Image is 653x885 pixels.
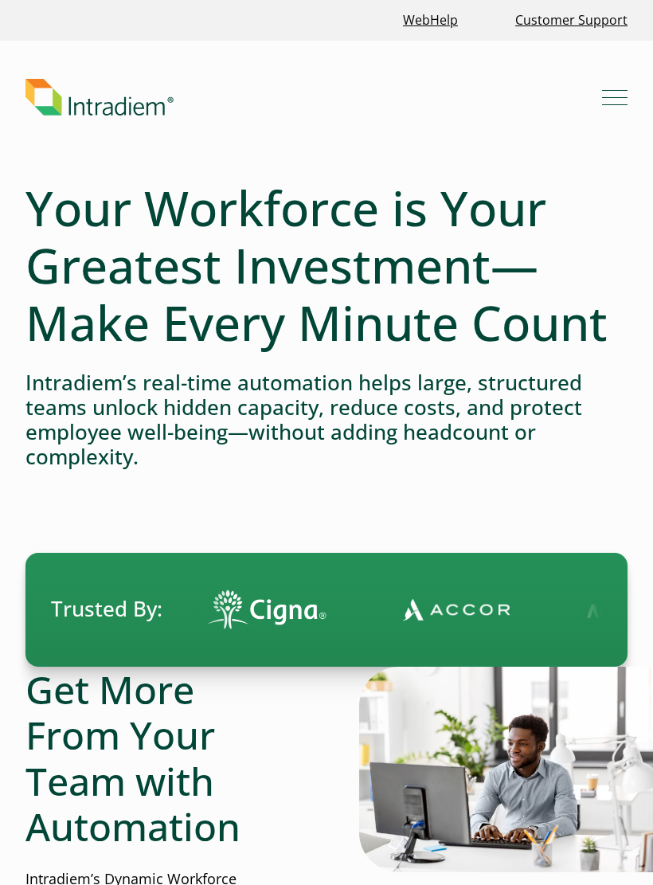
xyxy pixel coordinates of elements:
h2: Get More From Your Team with Automation [25,667,294,850]
span: Trusted By: [51,594,162,624]
h4: Intradiem’s real-time automation helps large, structured teams unlock hidden capacity, reduce cos... [25,370,628,470]
h1: Your Workforce is Your Greatest Investment—Make Every Minute Count [25,179,628,351]
a: Link opens in a new window [397,3,464,37]
a: Link to homepage of Intradiem [25,79,602,116]
img: Contact Center Automation Accor Logo [403,597,510,621]
img: Intradiem [25,79,174,116]
img: Man typing on computer with real-time automation [359,667,653,873]
a: Customer Support [509,3,634,37]
button: Mobile Navigation Button [602,84,628,110]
